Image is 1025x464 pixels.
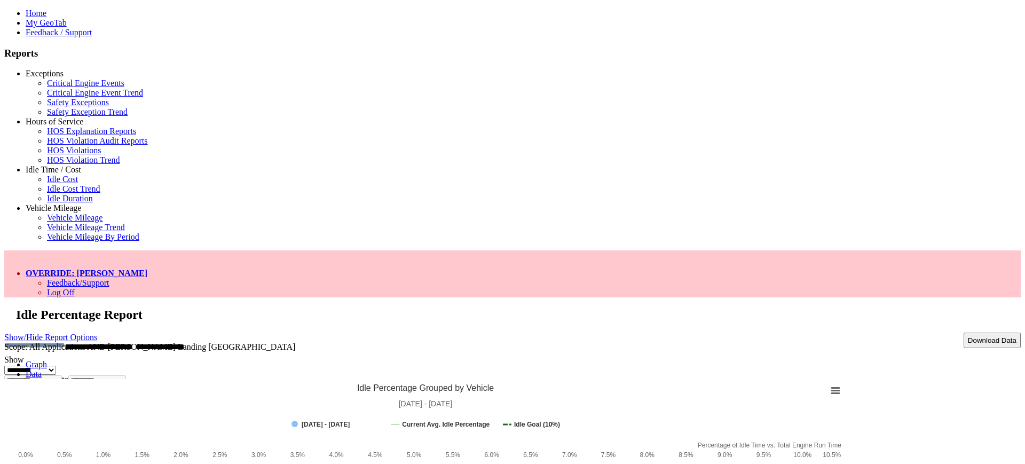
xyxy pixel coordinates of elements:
[26,18,67,27] a: My GeoTab
[601,451,616,459] text: 7.5%
[698,442,842,449] tspan: Percentage of Idle Time vs. Total Engine Run Time
[251,451,266,459] text: 3.0%
[47,88,143,97] a: Critical Engine Event Trend
[26,28,92,37] a: Feedback / Support
[47,232,139,241] a: Vehicle Mileage By Period
[26,203,81,213] a: Vehicle Mileage
[407,451,422,459] text: 5.0%
[47,278,109,287] a: Feedback/Support
[329,451,344,459] text: 4.0%
[26,269,147,278] a: OVERRIDE: [PERSON_NAME]
[823,451,841,459] text: 10.5%
[47,213,102,222] a: Vehicle Mileage
[96,451,111,459] text: 1.0%
[47,194,93,203] a: Idle Duration
[357,383,494,392] tspan: Idle Percentage Grouped by Vehicle
[174,451,188,459] text: 2.0%
[26,69,64,78] a: Exceptions
[47,288,75,297] a: Log Off
[18,451,33,459] text: 0.0%
[47,184,100,193] a: Idle Cost Trend
[4,342,295,351] span: Scope: All Applications AND [PERSON_NAME] Landing [GEOGRAPHIC_DATA]
[47,107,128,116] a: Safety Exception Trend
[16,308,1021,322] h2: Idle Percentage Report
[756,451,771,459] text: 9.5%
[523,451,538,459] text: 6.5%
[4,330,97,344] a: Show/Hide Report Options
[47,155,120,164] a: HOS Violation Trend
[402,421,490,428] tspan: Current Avg. Idle Percentage
[514,421,560,428] tspan: Idle Goal (10%)
[26,9,46,18] a: Home
[4,355,23,364] label: Show
[47,98,109,107] a: Safety Exceptions
[446,451,461,459] text: 5.5%
[47,78,124,88] a: Critical Engine Events
[562,451,577,459] text: 7.0%
[964,333,1021,348] button: Download Data
[26,117,83,126] a: Hours of Service
[793,451,811,459] text: 10.0%
[640,451,655,459] text: 8.0%
[679,451,693,459] text: 8.5%
[47,146,101,155] a: HOS Violations
[302,421,350,428] tspan: [DATE] - [DATE]
[4,48,1021,59] h3: Reports
[26,369,42,379] a: Data
[26,360,47,369] a: Graph
[47,127,136,136] a: HOS Explanation Reports
[47,136,148,145] a: HOS Violation Audit Reports
[135,451,150,459] text: 1.5%
[212,451,227,459] text: 2.5%
[717,451,732,459] text: 9.0%
[47,175,78,184] a: Idle Cost
[47,223,125,232] a: Vehicle Mileage Trend
[484,451,499,459] text: 6.0%
[62,375,68,384] span: to
[399,399,453,408] tspan: [DATE] - [DATE]
[26,165,81,174] a: Idle Time / Cost
[57,451,72,459] text: 0.5%
[290,451,305,459] text: 3.5%
[368,451,383,459] text: 4.5%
